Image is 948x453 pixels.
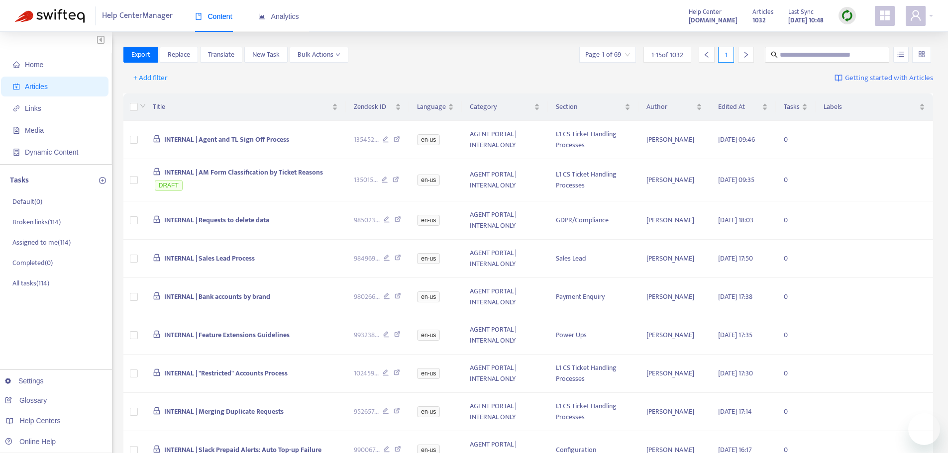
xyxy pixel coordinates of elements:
span: INTERNAL | "Restricted" Accounts Process [164,367,288,379]
td: [PERSON_NAME] [638,355,710,393]
span: INTERNAL | Sales Lead Process [164,253,255,264]
p: Completed ( 0 ) [12,258,53,268]
td: [PERSON_NAME] [638,278,710,316]
span: lock [153,445,161,453]
th: Language [409,93,462,121]
span: + Add filter [133,72,168,84]
span: INTERNAL | AM Form Classification by Ticket Reasons [164,167,323,178]
button: unordered-list [893,47,909,63]
a: Settings [5,377,44,385]
span: file-image [13,127,20,134]
span: Analytics [258,12,299,20]
th: Tasks [776,93,816,121]
strong: 1032 [752,15,765,26]
img: sync.dc5367851b00ba804db3.png [841,9,853,22]
td: Sales Lead [548,240,639,278]
span: [DATE] 17:38 [718,291,752,302]
span: Articles [752,6,773,17]
span: Content [195,12,232,20]
span: 984969 ... [354,253,380,264]
span: lock [153,368,161,376]
span: [DATE] 09:46 [718,134,755,145]
span: en-us [417,330,440,341]
span: link [13,105,20,112]
span: Media [25,126,44,134]
td: 0 [776,201,816,240]
span: 135015 ... [354,175,378,185]
td: L1 CS Ticket Handling Processes [548,121,639,159]
span: INTERNAL | Merging Duplicate Requests [164,406,284,417]
span: 102459 ... [354,368,379,379]
span: Replace [168,49,190,60]
span: lock [153,292,161,300]
span: 1 - 15 of 1032 [651,50,683,60]
span: right [742,51,749,58]
td: AGENT PORTAL | INTERNAL ONLY [462,355,547,393]
td: [PERSON_NAME] [638,240,710,278]
span: unordered-list [897,51,904,58]
td: L1 CS Ticket Handling Processes [548,159,639,201]
td: [PERSON_NAME] [638,159,710,201]
iframe: Button to launch messaging window [908,413,940,445]
button: New Task [244,47,288,63]
td: AGENT PORTAL | INTERNAL ONLY [462,159,547,201]
span: account-book [13,83,20,90]
span: Translate [208,49,234,60]
p: Tasks [10,175,29,186]
td: GDPR/Compliance [548,201,639,240]
span: en-us [417,175,440,185]
span: en-us [417,253,440,264]
div: 1 [718,47,734,63]
span: container [13,149,20,156]
a: Glossary [5,396,47,404]
span: 985023 ... [354,215,380,226]
th: Section [548,93,639,121]
span: lock [153,168,161,176]
a: Online Help [5,438,56,446]
span: left [703,51,710,58]
td: L1 CS Ticket Handling Processes [548,393,639,431]
span: Export [131,49,150,60]
td: AGENT PORTAL | INTERNAL ONLY [462,201,547,240]
span: INTERNAL | Feature Extensions Guidelines [164,329,290,341]
p: All tasks ( 114 ) [12,278,49,288]
span: plus-circle [99,177,106,184]
img: Swifteq [15,9,85,23]
a: [DOMAIN_NAME] [689,14,737,26]
strong: [DATE] 10:48 [788,15,824,26]
span: [DATE] 09:35 [718,174,754,185]
button: Translate [200,47,242,63]
span: Getting started with Articles [845,73,933,84]
td: 0 [776,121,816,159]
td: Payment Enquiry [548,278,639,316]
span: 135452 ... [354,134,379,145]
th: Labels [816,93,933,121]
td: 0 [776,240,816,278]
span: Bulk Actions [298,49,340,60]
td: AGENT PORTAL | INTERNAL ONLY [462,121,547,159]
span: en-us [417,368,440,379]
td: 0 [776,316,816,355]
td: 0 [776,355,816,393]
span: down [140,103,146,109]
p: Default ( 0 ) [12,196,42,207]
span: area-chart [258,13,265,20]
td: [PERSON_NAME] [638,121,710,159]
span: Home [25,61,43,69]
span: en-us [417,215,440,226]
td: AGENT PORTAL | INTERNAL ONLY [462,316,547,355]
td: 0 [776,393,816,431]
span: Zendesk ID [354,101,394,112]
th: Author [638,93,710,121]
td: [PERSON_NAME] [638,316,710,355]
th: Zendesk ID [346,93,410,121]
td: Power Ups [548,316,639,355]
p: Assigned to me ( 114 ) [12,237,71,248]
span: appstore [879,9,891,21]
button: Export [123,47,158,63]
td: L1 CS Ticket Handling Processes [548,355,639,393]
button: Replace [160,47,198,63]
span: home [13,61,20,68]
span: 980266 ... [354,291,380,302]
span: Title [153,101,330,112]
